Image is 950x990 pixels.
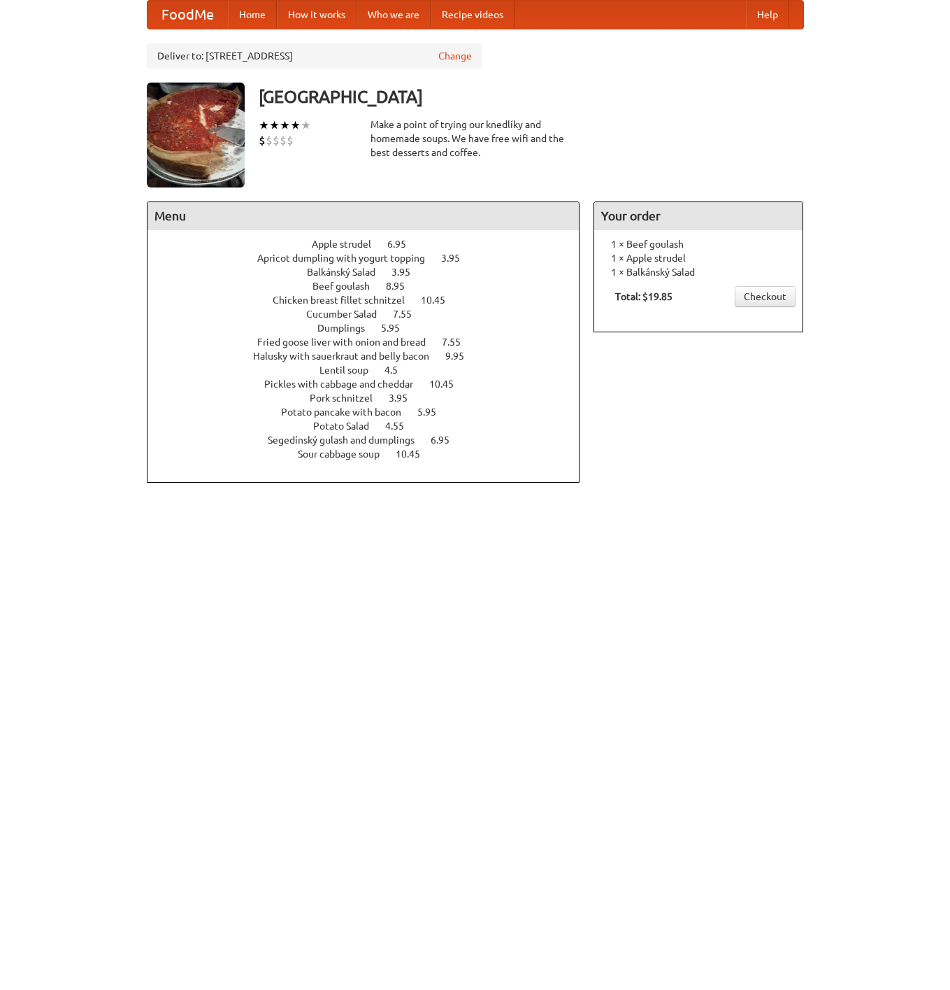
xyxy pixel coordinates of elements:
[313,420,430,432] a: Potato Salad 4.55
[386,281,419,292] span: 8.95
[253,351,490,362] a: Halusky with sauerkraut and belly bacon 9.95
[268,434,475,446] a: Segedínský gulash and dumplings 6.95
[298,448,446,460] a: Sour cabbage soup 10.45
[312,281,384,292] span: Beef goulash
[442,337,475,348] span: 7.55
[441,253,474,264] span: 3.95
[257,253,486,264] a: Apricot dumpling with yogurt topping 3.95
[277,1,357,29] a: How it works
[306,309,391,320] span: Cucumber Salad
[445,351,478,362] span: 9.95
[357,1,431,29] a: Who we are
[147,1,228,29] a: FoodMe
[298,448,394,460] span: Sour cabbage soup
[301,118,311,133] li: ★
[268,434,429,446] span: Segedínský gulash and dumplings
[601,251,796,265] li: 1 × Apple strudel
[312,239,432,250] a: Apple strudel 6.95
[391,267,424,278] span: 3.95
[319,365,424,376] a: Lentil soup 4.5
[281,406,415,418] span: Potato pancake with bacon
[387,239,420,250] span: 6.95
[615,291,672,302] b: Total: $19.85
[312,281,431,292] a: Beef goulash 8.95
[228,1,277,29] a: Home
[735,286,796,307] a: Checkout
[396,448,434,460] span: 10.45
[381,323,414,334] span: 5.95
[384,365,412,376] span: 4.5
[319,365,382,376] span: Lentil soup
[601,237,796,251] li: 1 × Beef goulash
[273,295,471,306] a: Chicken breast fillet schnitzel 10.45
[431,1,514,29] a: Recipe videos
[313,420,383,432] span: Potato Salad
[280,133,287,148] li: $
[310,393,433,404] a: Pork schnitzel 3.95
[317,323,426,334] a: Dumplings 5.95
[417,406,450,418] span: 5.95
[266,133,273,148] li: $
[253,351,443,362] span: Halusky with sauerkraut and belly bacon
[306,309,438,320] a: Cucumber Salad 7.55
[280,118,290,133] li: ★
[312,239,385,250] span: Apple strudel
[746,1,789,29] a: Help
[259,83,804,111] h3: [GEOGRAPHIC_DATA]
[259,118,269,133] li: ★
[438,49,472,63] a: Change
[307,267,436,278] a: Balkánský Salad 3.95
[307,267,389,278] span: Balkánský Salad
[601,265,796,279] li: 1 × Balkánský Salad
[385,420,418,432] span: 4.55
[317,323,379,334] span: Dumplings
[273,133,280,148] li: $
[393,309,426,320] span: 7.55
[147,83,245,188] img: angular.jpg
[287,133,294,148] li: $
[421,295,459,306] span: 10.45
[389,393,422,404] span: 3.95
[147,202,580,230] h4: Menu
[431,434,463,446] span: 6.95
[370,118,580,160] div: Make a point of trying our knedlíky and homemade soups. We have free wifi and the best desserts a...
[269,118,280,133] li: ★
[259,133,266,148] li: $
[594,202,803,230] h4: Your order
[264,379,427,390] span: Pickles with cabbage and cheddar
[429,379,468,390] span: 10.45
[257,253,439,264] span: Apricot dumpling with yogurt topping
[281,406,462,418] a: Potato pancake with bacon 5.95
[273,295,419,306] span: Chicken breast fillet schnitzel
[290,118,301,133] li: ★
[257,337,487,348] a: Fried goose liver with onion and bread 7.55
[264,379,480,390] a: Pickles with cabbage and cheddar 10.45
[147,43,482,69] div: Deliver to: [STREET_ADDRESS]
[257,337,440,348] span: Fried goose liver with onion and bread
[310,393,387,404] span: Pork schnitzel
